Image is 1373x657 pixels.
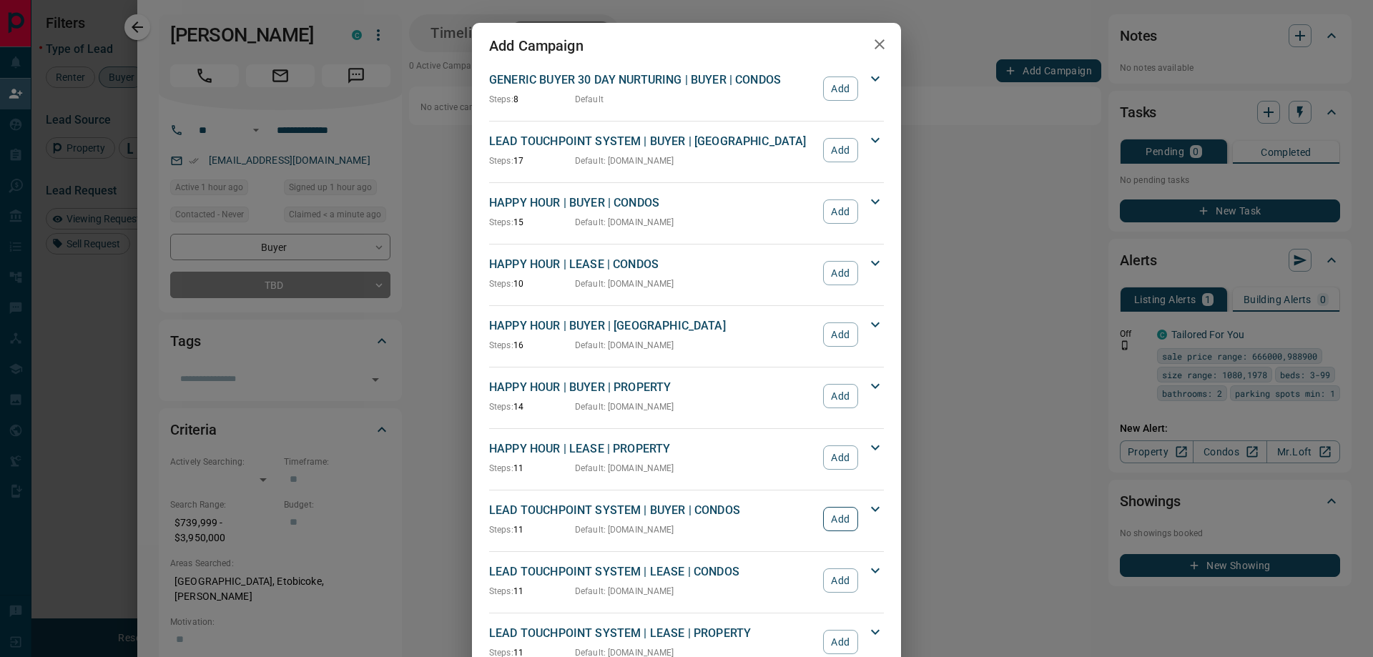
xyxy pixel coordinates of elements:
p: 10 [489,277,575,290]
p: HAPPY HOUR | LEASE | CONDOS [489,256,816,273]
span: Steps: [489,340,513,350]
div: GENERIC BUYER 30 DAY NURTURING | BUYER | CONDOSSteps:8DefaultAdd [489,69,884,109]
p: 8 [489,93,575,106]
span: Steps: [489,463,513,473]
p: HAPPY HOUR | BUYER | PROPERTY [489,379,816,396]
p: Default : [DOMAIN_NAME] [575,216,674,229]
div: HAPPY HOUR | LEASE | PROPERTYSteps:11Default: [DOMAIN_NAME]Add [489,438,884,478]
div: LEAD TOUCHPOINT SYSTEM | BUYER | CONDOSSteps:11Default: [DOMAIN_NAME]Add [489,499,884,539]
p: 15 [489,216,575,229]
p: Default : [DOMAIN_NAME] [575,462,674,475]
button: Add [823,384,858,408]
p: GENERIC BUYER 30 DAY NURTURING | BUYER | CONDOS [489,71,816,89]
p: HAPPY HOUR | BUYER | [GEOGRAPHIC_DATA] [489,317,816,335]
p: Default : [DOMAIN_NAME] [575,277,674,290]
p: HAPPY HOUR | LEASE | PROPERTY [489,440,816,458]
div: LEAD TOUCHPOINT SYSTEM | BUYER | [GEOGRAPHIC_DATA]Steps:17Default: [DOMAIN_NAME]Add [489,130,884,170]
p: 14 [489,400,575,413]
p: LEAD TOUCHPOINT SYSTEM | LEASE | CONDOS [489,563,816,581]
p: HAPPY HOUR | BUYER | CONDOS [489,194,816,212]
button: Add [823,76,858,101]
p: 17 [489,154,575,167]
p: LEAD TOUCHPOINT SYSTEM | BUYER | CONDOS [489,502,816,519]
p: Default : [DOMAIN_NAME] [575,585,674,598]
span: Steps: [489,586,513,596]
p: Default [575,93,604,106]
span: Steps: [489,94,513,104]
div: HAPPY HOUR | BUYER | CONDOSSteps:15Default: [DOMAIN_NAME]Add [489,192,884,232]
p: Default : [DOMAIN_NAME] [575,400,674,413]
button: Add [823,322,858,347]
div: LEAD TOUCHPOINT SYSTEM | LEASE | CONDOSSteps:11Default: [DOMAIN_NAME]Add [489,560,884,601]
p: 16 [489,339,575,352]
button: Add [823,507,858,531]
button: Add [823,138,858,162]
button: Add [823,199,858,224]
span: Steps: [489,279,513,289]
p: Default : [DOMAIN_NAME] [575,339,674,352]
p: 11 [489,585,575,598]
span: Steps: [489,525,513,535]
p: Default : [DOMAIN_NAME] [575,154,674,167]
p: Default : [DOMAIN_NAME] [575,523,674,536]
h2: Add Campaign [472,23,601,69]
p: 11 [489,462,575,475]
button: Add [823,261,858,285]
button: Add [823,445,858,470]
span: Steps: [489,402,513,412]
p: LEAD TOUCHPOINT SYSTEM | BUYER | [GEOGRAPHIC_DATA] [489,133,816,150]
div: HAPPY HOUR | LEASE | CONDOSSteps:10Default: [DOMAIN_NAME]Add [489,253,884,293]
p: 11 [489,523,575,536]
span: Steps: [489,156,513,166]
button: Add [823,630,858,654]
div: HAPPY HOUR | BUYER | PROPERTYSteps:14Default: [DOMAIN_NAME]Add [489,376,884,416]
span: Steps: [489,217,513,227]
button: Add [823,568,858,593]
p: LEAD TOUCHPOINT SYSTEM | LEASE | PROPERTY [489,625,816,642]
div: HAPPY HOUR | BUYER | [GEOGRAPHIC_DATA]Steps:16Default: [DOMAIN_NAME]Add [489,315,884,355]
